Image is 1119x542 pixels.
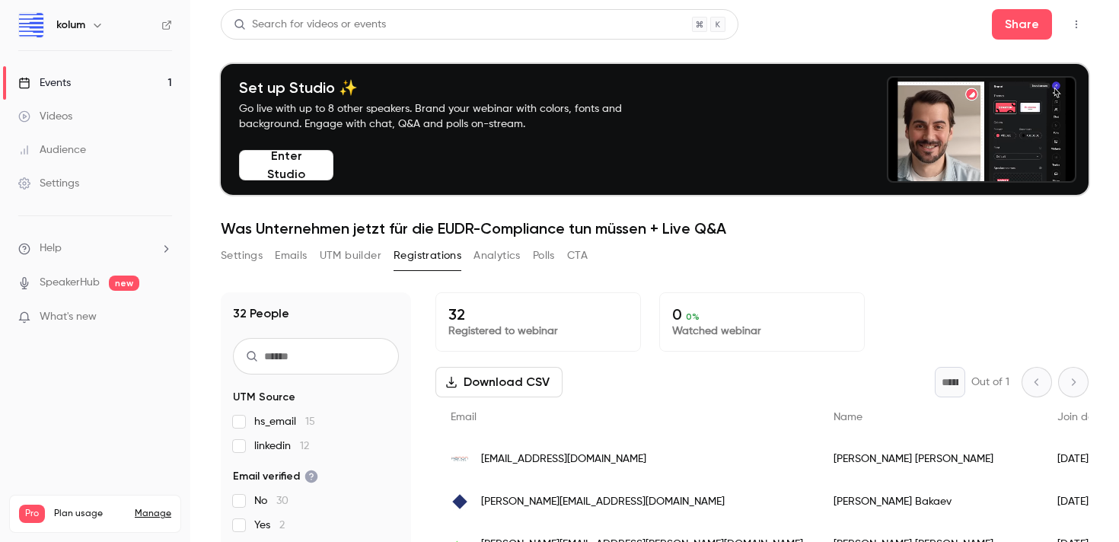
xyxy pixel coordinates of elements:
[135,508,171,520] a: Manage
[971,375,1009,390] p: Out of 1
[435,367,563,397] button: Download CSV
[818,438,1042,480] div: [PERSON_NAME] [PERSON_NAME]
[275,244,307,268] button: Emails
[254,518,285,533] span: Yes
[254,438,309,454] span: linkedin
[154,311,172,324] iframe: Noticeable Trigger
[834,412,862,422] span: Name
[320,244,381,268] button: UTM builder
[40,275,100,291] a: SpeakerHub
[992,9,1052,40] button: Share
[233,304,289,323] h1: 32 People
[300,441,309,451] span: 12
[481,451,646,467] span: [EMAIL_ADDRESS][DOMAIN_NAME]
[18,176,79,191] div: Settings
[448,324,628,339] p: Registered to webinar
[254,414,315,429] span: hs_email
[233,390,295,405] span: UTM Source
[18,142,86,158] div: Audience
[239,101,658,132] p: Go live with up to 8 other speakers. Brand your webinar with colors, fonts and background. Engage...
[56,18,85,33] h6: kolum
[448,305,628,324] p: 32
[109,276,139,291] span: new
[305,416,315,427] span: 15
[818,480,1042,523] div: [PERSON_NAME] Bakaev
[221,244,263,268] button: Settings
[394,244,461,268] button: Registrations
[672,305,852,324] p: 0
[221,219,1089,238] h1: Was Unternehmen jetzt für die EUDR-Compliance tun müssen + Live Q&A
[473,244,521,268] button: Analytics
[54,508,126,520] span: Plan usage
[254,493,289,509] span: No
[40,241,62,257] span: Help
[686,311,700,322] span: 0 %
[567,244,588,268] button: CTA
[451,450,469,468] img: hanonsystems.com
[1057,412,1105,422] span: Join date
[19,505,45,523] span: Pro
[239,150,333,180] button: Enter Studio
[18,75,71,91] div: Events
[276,496,289,506] span: 30
[234,17,386,33] div: Search for videos or events
[451,493,469,511] img: hd-fittings.com
[672,324,852,339] p: Watched webinar
[533,244,555,268] button: Polls
[18,109,72,124] div: Videos
[233,469,318,484] span: Email verified
[279,520,285,531] span: 2
[18,241,172,257] li: help-dropdown-opener
[451,412,477,422] span: Email
[19,13,43,37] img: kolum
[40,309,97,325] span: What's new
[481,494,725,510] span: [PERSON_NAME][EMAIL_ADDRESS][DOMAIN_NAME]
[239,78,658,97] h4: Set up Studio ✨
